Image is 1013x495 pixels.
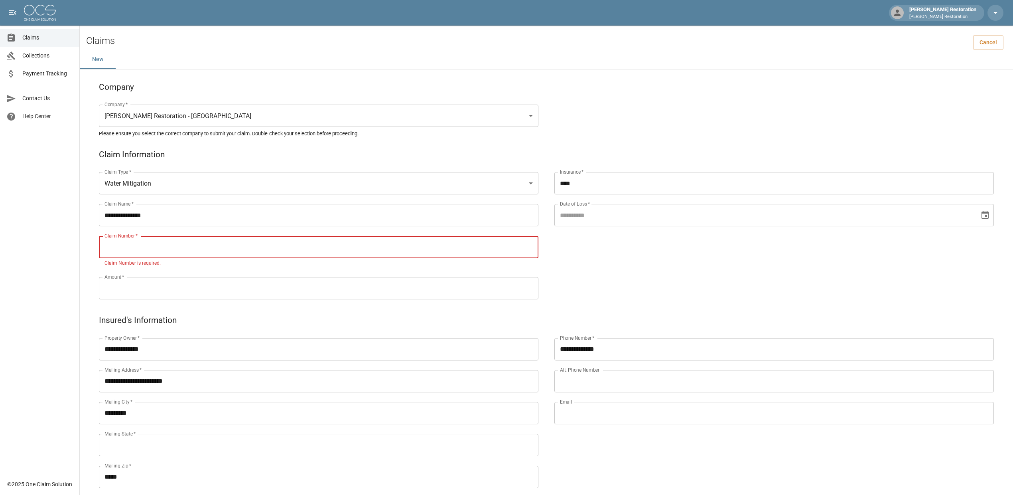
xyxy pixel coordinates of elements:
p: Claim Number is required. [104,259,533,267]
label: Property Owner [104,335,140,341]
button: New [80,50,116,69]
span: Contact Us [22,94,73,103]
div: Water Mitigation [99,172,538,194]
span: Payment Tracking [22,69,73,78]
label: Mailing Address [104,366,142,373]
div: [PERSON_NAME] Restoration - [GEOGRAPHIC_DATA] [99,105,538,127]
div: dynamic tabs [80,50,1013,69]
span: Collections [22,51,73,60]
label: Insurance [560,168,583,175]
label: Mailing City [104,398,133,405]
label: Company [104,101,128,108]
div: [PERSON_NAME] Restoration [906,6,979,20]
label: Claim Type [104,168,131,175]
span: Claims [22,34,73,42]
p: [PERSON_NAME] Restoration [909,14,976,20]
label: Claim Name [104,200,134,207]
label: Date of Loss [560,200,590,207]
button: open drawer [5,5,21,21]
button: Choose date [977,207,993,223]
label: Mailing Zip [104,462,132,469]
a: Cancel [973,35,1003,50]
h5: Please ensure you select the correct company to submit your claim. Double-check your selection be... [99,130,994,137]
label: Mailing State [104,430,136,437]
label: Email [560,398,572,405]
label: Phone Number [560,335,594,341]
span: Help Center [22,112,73,121]
label: Claim Number [104,232,138,239]
div: © 2025 One Claim Solution [7,480,72,488]
h2: Claims [86,35,115,47]
img: ocs-logo-white-transparent.png [24,5,56,21]
label: Amount [104,273,124,280]
label: Alt. Phone Number [560,366,599,373]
